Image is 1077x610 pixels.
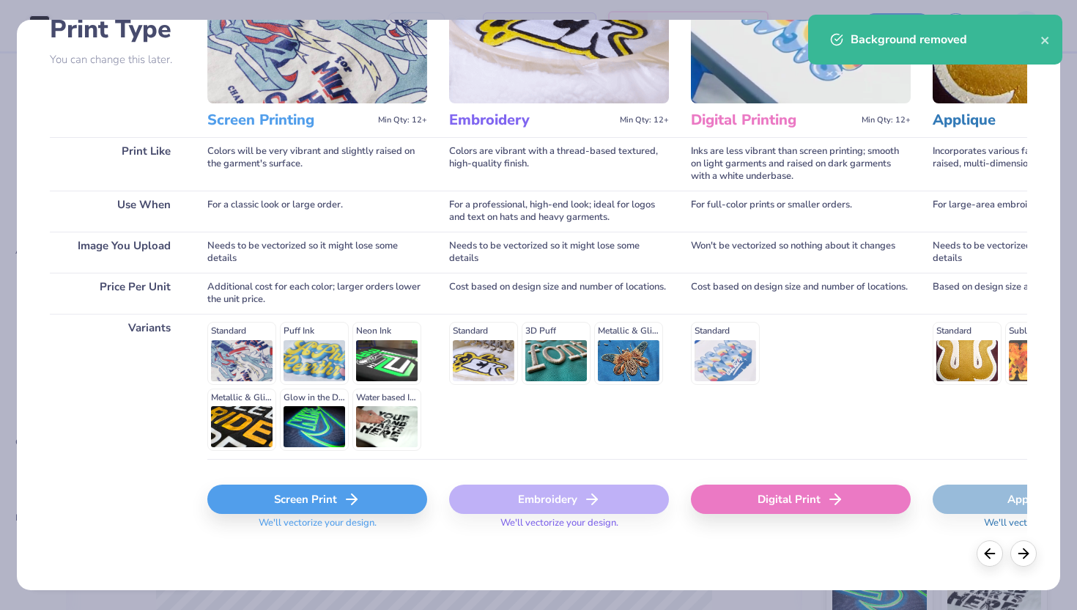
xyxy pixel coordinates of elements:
div: Print Like [50,137,185,191]
div: Price Per Unit [50,273,185,314]
div: Won't be vectorized so nothing about it changes [691,232,911,273]
div: Inks are less vibrant than screen printing; smooth on light garments and raised on dark garments ... [691,137,911,191]
div: Colors will be very vibrant and slightly raised on the garment's surface. [207,137,427,191]
div: Cost based on design size and number of locations. [449,273,669,314]
h3: Screen Printing [207,111,372,130]
div: Digital Print [691,485,911,514]
h3: Embroidery [449,111,614,130]
div: Screen Print [207,485,427,514]
span: We'll vectorize your design. [495,517,624,538]
div: For a classic look or large order. [207,191,427,232]
div: Variants [50,314,185,459]
div: Cost based on design size and number of locations. [691,273,911,314]
span: Min Qty: 12+ [862,115,911,125]
div: Background removed [851,31,1040,48]
div: Needs to be vectorized so it might lose some details [207,232,427,273]
div: For a professional, high-end look; ideal for logos and text on hats and heavy garments. [449,191,669,232]
div: Colors are vibrant with a thread-based textured, high-quality finish. [449,137,669,191]
div: Use When [50,191,185,232]
p: You can change this later. [50,54,185,66]
button: close [1040,31,1051,48]
span: Min Qty: 12+ [378,115,427,125]
div: Embroidery [449,485,669,514]
span: We'll vectorize your design. [253,517,382,538]
div: For full-color prints or smaller orders. [691,191,911,232]
div: Image You Upload [50,232,185,273]
div: Needs to be vectorized so it might lose some details [449,232,669,273]
span: Min Qty: 12+ [620,115,669,125]
div: Additional cost for each color; larger orders lower the unit price. [207,273,427,314]
h3: Digital Printing [691,111,856,130]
